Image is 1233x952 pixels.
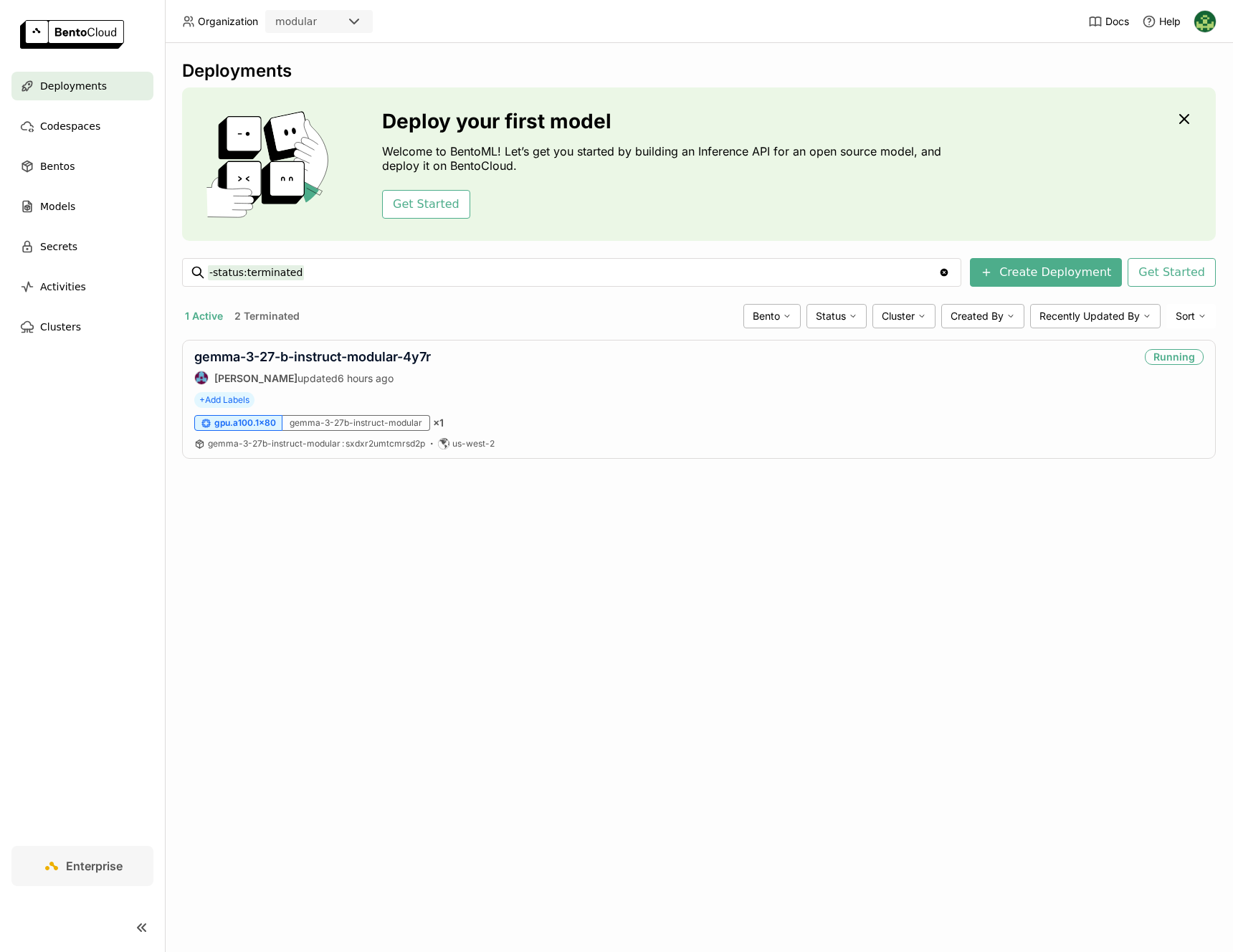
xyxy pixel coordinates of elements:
div: Cluster [872,304,936,328]
img: cover onboarding [194,110,348,218]
a: Enterprise [11,846,153,886]
span: Help [1159,15,1181,28]
img: Kevin Bi [1194,11,1216,32]
button: 1 Active [182,307,226,325]
div: Sort [1166,304,1216,328]
input: Search [208,261,938,284]
svg: Clear value [938,267,950,278]
div: Running [1145,349,1204,365]
span: : [342,438,344,449]
span: × 1 [433,416,444,429]
a: Docs [1088,14,1129,29]
span: Sort [1176,310,1195,323]
span: gemma-3-27b-instruct-modular sxdxr2umtcmrsd2p [208,438,425,449]
a: Deployments [11,72,153,100]
a: gemma-3-27-b-instruct-modular-4y7r [194,349,431,364]
span: Cluster [882,310,915,323]
a: Bentos [11,152,153,181]
a: Secrets [11,232,153,261]
span: Docs [1105,15,1129,28]
div: Status [806,304,867,328]
p: Welcome to BentoML! Let’s get you started by building an Inference API for an open source model, ... [382,144,948,173]
span: Bento [753,310,780,323]
a: Clusters [11,313,153,341]
img: Jiang [195,371,208,384]
img: logo [20,20,124,49]
span: Clusters [40,318,81,335]
div: Bento [743,304,801,328]
a: Activities [11,272,153,301]
span: Recently Updated By [1039,310,1140,323]
span: +Add Labels [194,392,254,408]
span: Enterprise [66,859,123,873]
span: Bentos [40,158,75,175]
a: Models [11,192,153,221]
span: Deployments [40,77,107,95]
div: modular [275,14,317,29]
span: gpu.a100.1x80 [214,417,276,429]
span: us-west-2 [452,438,495,449]
div: gemma-3-27b-instruct-modular [282,415,430,431]
button: 2 Terminated [232,307,303,325]
span: Status [816,310,846,323]
span: 6 hours ago [338,372,394,384]
span: Secrets [40,238,77,255]
div: Recently Updated By [1030,304,1161,328]
div: Help [1142,14,1181,29]
a: gemma-3-27b-instruct-modular:sxdxr2umtcmrsd2p [208,438,425,449]
span: Activities [40,278,86,295]
div: Deployments [182,60,1216,82]
span: Models [40,198,75,215]
span: Created By [951,310,1004,323]
input: Selected modular. [318,15,320,29]
div: Created By [941,304,1024,328]
div: updated [194,371,431,385]
button: Get Started [382,190,470,219]
button: Get Started [1128,258,1216,287]
a: Codespaces [11,112,153,141]
button: Create Deployment [970,258,1122,287]
h3: Deploy your first model [382,110,948,133]
span: Organization [198,15,258,28]
strong: [PERSON_NAME] [214,372,297,384]
span: Codespaces [40,118,100,135]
